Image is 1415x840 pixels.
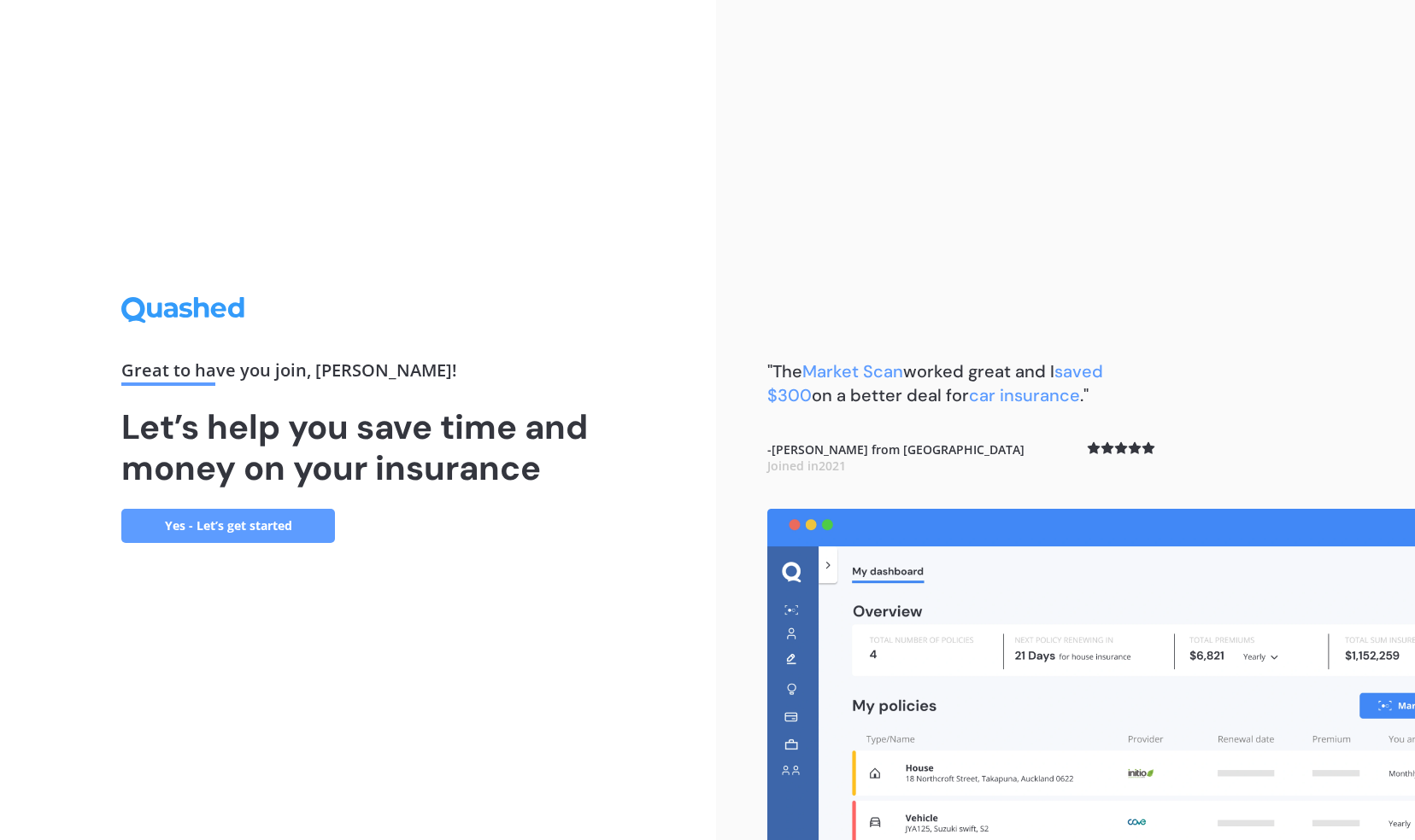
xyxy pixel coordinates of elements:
[767,360,1103,406] b: "The worked great and I on a better deal for ."
[969,384,1080,406] span: car insurance
[802,360,903,382] span: Market Scan
[767,509,1415,840] img: dashboard.webp
[767,458,846,474] span: Joined in 2021
[121,362,595,386] div: Great to have you join , [PERSON_NAME] !
[121,406,595,488] h1: Let’s help you save time and money on your insurance
[767,360,1103,406] span: saved $300
[767,441,1025,475] b: - [PERSON_NAME] from [GEOGRAPHIC_DATA]
[121,509,335,543] a: Yes - Let’s get started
